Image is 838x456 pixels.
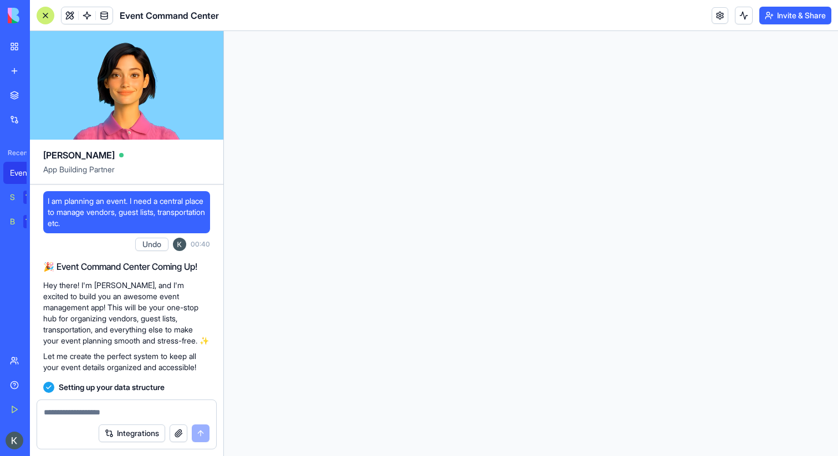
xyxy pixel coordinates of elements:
[59,382,165,393] span: Setting up your data structure
[173,238,186,251] img: ACg8ocIDmBj02QULFtvk8Ks17liisAYSD8XntOp6gNwptqOboCmWtGk=s96-c
[3,162,48,184] a: Event Command Center
[43,351,210,373] p: Let me create the perfect system to keep all your event details organized and accessible!
[43,148,115,162] span: [PERSON_NAME]
[6,432,23,449] img: ACg8ocIDmBj02QULFtvk8Ks17liisAYSD8XntOp6gNwptqOboCmWtGk=s96-c
[759,7,831,24] button: Invite & Share
[8,8,76,23] img: logo
[3,211,48,233] a: Blog Generation ProTRY
[191,240,210,249] span: 00:40
[43,164,210,184] span: App Building Partner
[99,424,165,442] button: Integrations
[3,186,48,208] a: Social Media Content GeneratorTRY
[120,9,219,22] span: Event Command Center
[3,148,27,157] span: Recent
[10,192,16,203] div: Social Media Content Generator
[48,196,206,229] span: I am planning an event. I need a central place to manage vendors, guest lists, transportation etc.
[43,280,210,346] p: Hey there! I'm [PERSON_NAME], and I'm excited to build you an awesome event management app! This ...
[43,260,210,273] h2: 🎉 Event Command Center Coming Up!
[135,238,168,251] button: Undo
[10,216,16,227] div: Blog Generation Pro
[10,167,41,178] div: Event Command Center
[23,191,41,204] div: TRY
[23,215,41,228] div: TRY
